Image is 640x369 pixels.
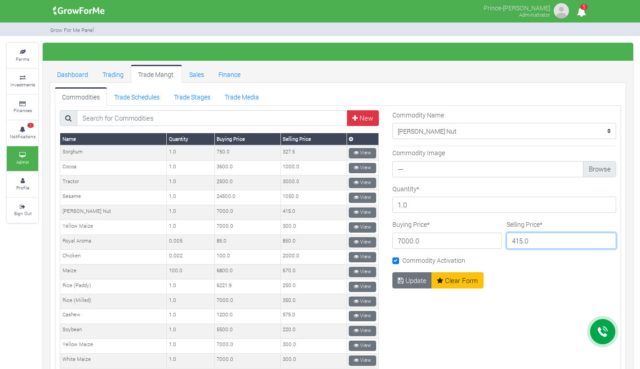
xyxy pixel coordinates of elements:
td: 1050.0 [280,190,347,205]
a: Farms [7,43,38,68]
td: 1.0 [167,205,215,220]
td: 300.0 [280,220,347,235]
td: 300.0 [280,353,347,368]
td: 415.0 [280,205,347,220]
a: Trade Schedules [107,87,167,105]
img: growforme image [552,2,570,20]
a: Sign Out [7,198,38,223]
td: 1.0 [167,309,215,324]
a: View [349,178,376,188]
a: Trade Stages [167,87,218,105]
a: Admin [7,146,38,171]
td: 100.0 [167,265,215,279]
a: View [349,267,376,277]
td: 250.0 [280,279,347,294]
td: 670.0 [280,265,347,279]
td: 7000.0 [214,338,280,353]
p: Prince-[PERSON_NAME] [484,2,550,13]
a: 1 [573,9,590,17]
input: Search for Commodities [77,110,348,126]
td: 7000.0 [214,294,280,309]
th: Name [60,133,167,145]
a: Dashboard [50,65,95,83]
a: View [349,297,376,307]
td: 2000.0 [280,250,347,265]
a: View [349,355,376,366]
label: Commodity Image [392,148,445,157]
a: View [349,163,376,173]
a: View [349,207,376,218]
button: Update [392,272,432,288]
td: Royal Aroma [60,235,167,250]
a: Trade Media [218,87,266,105]
small: Administrator [519,11,550,18]
td: Yellow Maize [60,220,167,235]
td: 5500.0 [214,324,280,338]
td: Cashew [60,309,167,324]
a: Commodities [55,87,107,105]
td: 300.0 [280,338,347,353]
label: --- [392,161,616,177]
label: Commodity Name [392,110,444,120]
a: Clear Form [431,272,484,288]
small: Grow For Me Panel [50,27,94,33]
a: View [349,341,376,351]
td: 850.0 [280,235,347,250]
td: 1.0 [167,324,215,338]
label: Selling Price [507,220,542,229]
a: View [349,311,376,321]
a: New [347,110,379,126]
td: 24500.0 [214,190,280,205]
a: Finances [7,95,38,120]
td: 1.0 [167,294,215,309]
td: Sesame [60,190,167,205]
label: Buying Price [392,220,430,229]
td: 220.0 [280,324,347,338]
td: 100.0 [214,250,280,265]
a: Investments [7,69,38,94]
a: Trading [95,65,131,83]
small: Sign Out [14,210,31,216]
a: 1 Notifications [7,121,38,145]
small: Notifications [10,133,36,139]
small: Finances [13,107,32,113]
td: White Maize [60,353,167,368]
small: Admin [16,159,29,165]
i: Notifications [573,2,590,22]
td: Chicken [60,250,167,265]
a: View [349,252,376,262]
td: Sorghum [60,145,167,160]
td: Tractor [60,175,167,190]
td: 1200.0 [214,309,280,324]
td: Soybean [60,324,167,338]
td: 350.0 [280,294,347,309]
td: Maize [60,265,167,279]
td: 85.0 [214,235,280,250]
img: growforme image [50,2,108,20]
td: 1.0 [167,220,215,235]
td: Rice (Milled) [60,294,167,309]
th: Selling Price [280,133,347,145]
td: 327.5 [280,145,347,160]
td: 0.002 [167,250,215,265]
span: 1 [27,123,34,128]
label: Quantity [392,184,419,193]
td: 1.0 [167,338,215,353]
a: View [349,148,376,158]
td: 7000.0 [214,353,280,368]
a: View [349,326,376,336]
a: Sales [182,65,211,83]
a: View [349,193,376,203]
td: 1.0 [167,145,215,160]
td: Yellow Maize [60,338,167,353]
td: 7000.0 [214,205,280,220]
label: Commodity Activation [402,256,465,265]
a: Profile [7,172,38,197]
td: 0.005 [167,235,215,250]
td: 6221.9 [214,279,280,294]
td: 2500.0 [214,175,280,190]
a: Finance [211,65,248,83]
td: Rice (Paddy) [60,279,167,294]
small: Profile [16,184,29,191]
a: View [349,237,376,247]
